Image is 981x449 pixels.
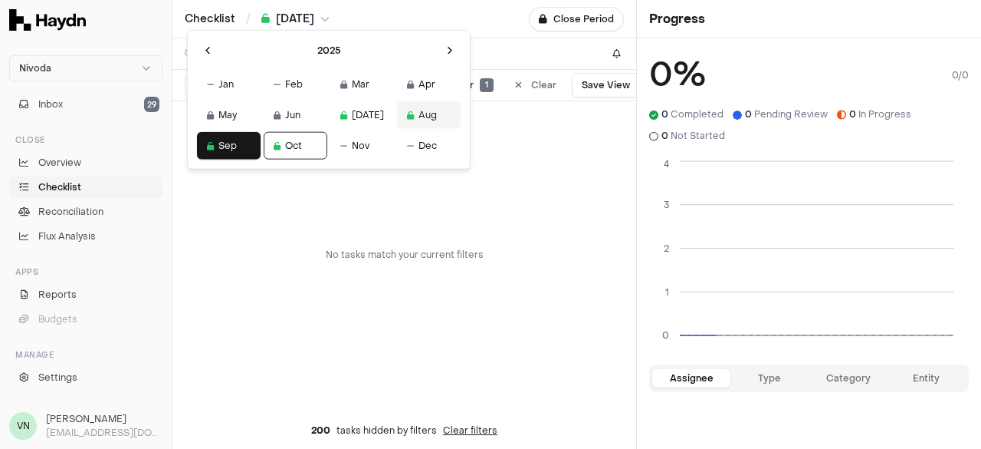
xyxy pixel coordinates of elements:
[397,71,461,98] button: Apr
[317,44,341,58] span: 2025
[197,71,261,98] button: Jan
[330,71,394,98] button: Mar
[397,101,461,129] button: Aug
[264,101,327,129] button: Jun
[330,132,394,160] button: Nov
[264,132,327,160] button: Oct
[197,101,261,129] button: May
[197,132,261,160] button: Sep
[264,71,327,98] button: Feb
[397,132,461,160] button: Dec
[330,101,394,129] button: [DATE]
